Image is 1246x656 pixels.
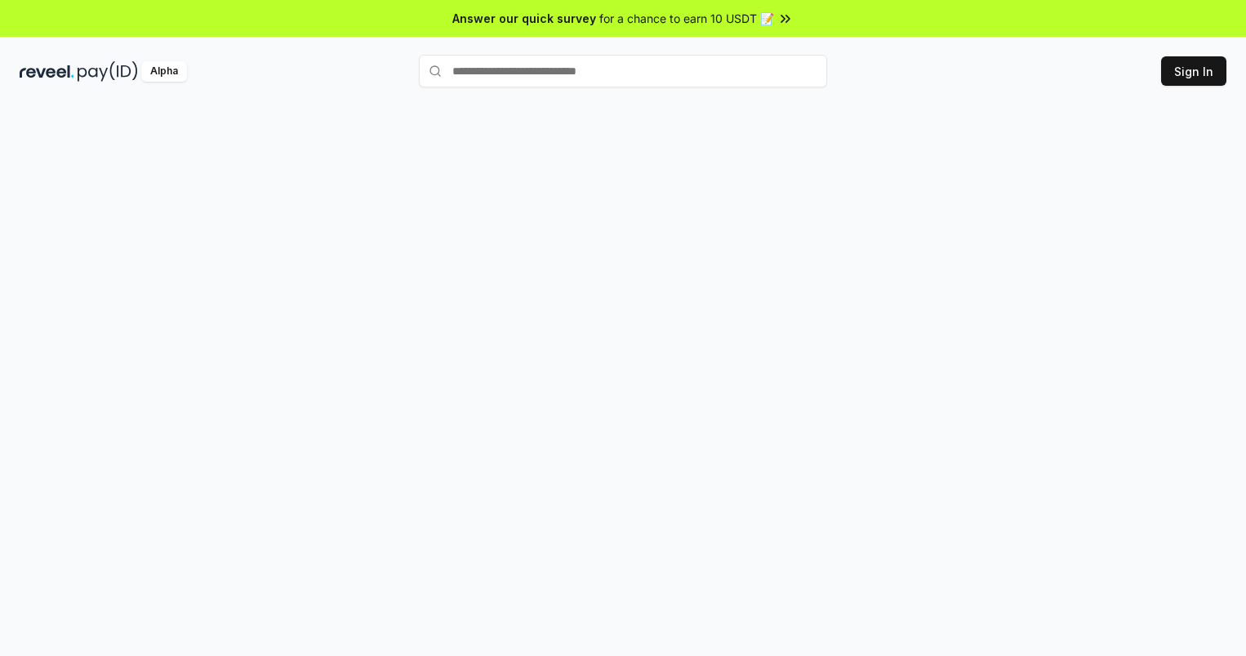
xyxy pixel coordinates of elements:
span: Answer our quick survey [452,10,596,27]
img: reveel_dark [20,61,74,82]
img: pay_id [78,61,138,82]
button: Sign In [1161,56,1226,86]
span: for a chance to earn 10 USDT 📝 [599,10,774,27]
div: Alpha [141,61,187,82]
